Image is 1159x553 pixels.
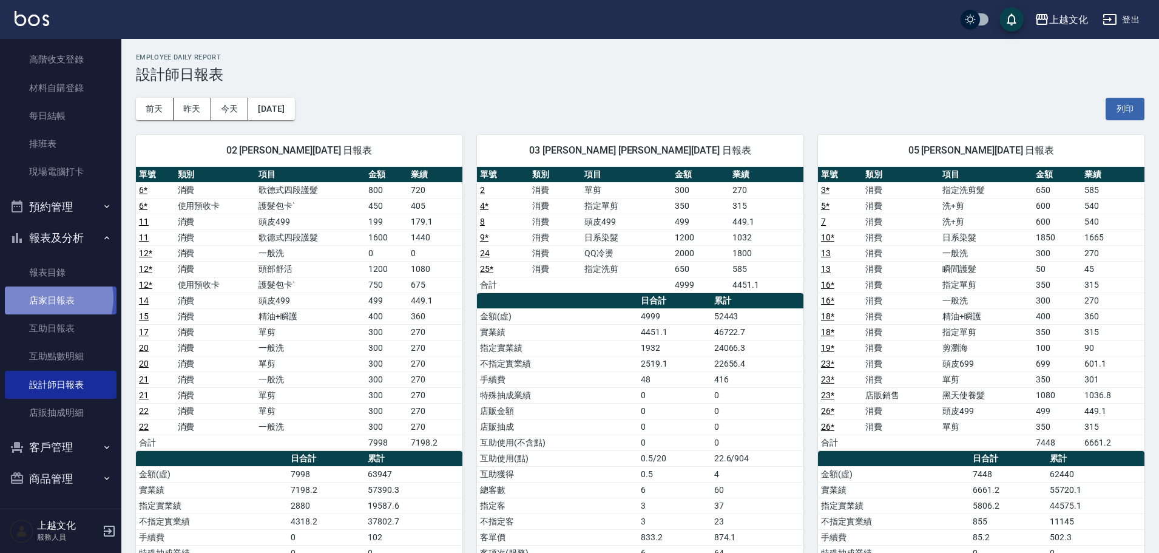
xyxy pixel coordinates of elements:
a: 材料自購登錄 [5,74,117,102]
a: 21 [139,390,149,400]
td: 585 [729,261,803,277]
td: 實業績 [477,324,638,340]
td: 300 [365,387,408,403]
th: 業績 [729,167,803,183]
td: 0 [638,403,711,419]
img: Person [10,519,34,543]
button: [DATE] [248,98,294,120]
td: 店販抽成 [477,419,638,435]
td: 7448 [970,466,1047,482]
a: 13 [821,248,831,258]
td: 1200 [365,261,408,277]
td: 63947 [365,466,462,482]
td: 315 [729,198,803,214]
td: 消費 [175,261,256,277]
td: 4999 [638,308,711,324]
td: 店販銷售 [862,387,939,403]
td: 360 [1081,308,1144,324]
td: 1080 [1033,387,1082,403]
td: 44575.1 [1047,498,1144,514]
td: 日系染髮 [939,229,1033,245]
td: 300 [672,182,729,198]
td: 消費 [175,324,256,340]
td: 600 [1033,198,1082,214]
td: 指定實業績 [136,498,288,514]
a: 每日結帳 [5,102,117,130]
td: 1036.8 [1081,387,1144,403]
td: 1440 [408,229,462,245]
th: 類別 [175,167,256,183]
td: 540 [1081,214,1144,229]
td: 店販金額 [477,403,638,419]
th: 金額 [1033,167,1082,183]
td: 1200 [672,229,729,245]
table: a dense table [477,167,803,293]
th: 類別 [529,167,581,183]
a: 24 [480,248,490,258]
a: 互助日報表 [5,314,117,342]
td: 3 [638,514,711,529]
a: 報表目錄 [5,259,117,287]
td: 400 [365,308,408,324]
td: 720 [408,182,462,198]
td: 指定單剪 [581,198,672,214]
td: 單剪 [255,387,365,403]
td: 24066.3 [711,340,803,356]
td: 消費 [862,403,939,419]
td: 300 [365,340,408,356]
td: 1600 [365,229,408,245]
td: 179.1 [408,214,462,229]
td: 100 [1033,340,1082,356]
td: 750 [365,277,408,293]
td: 23 [711,514,803,529]
td: 19587.6 [365,498,462,514]
th: 日合計 [638,293,711,309]
button: 客戶管理 [5,432,117,463]
button: 登出 [1098,8,1144,31]
td: 一般洗 [255,371,365,387]
td: 270 [408,356,462,371]
td: 1850 [1033,229,1082,245]
td: 1932 [638,340,711,356]
td: 互助使用(不含點) [477,435,638,450]
td: 互助使用(點) [477,450,638,466]
td: 不指定實業績 [477,356,638,371]
img: Logo [15,11,49,26]
th: 日合計 [288,451,365,467]
a: 20 [139,343,149,353]
td: 單剪 [939,419,1033,435]
td: 0 [638,435,711,450]
td: 449.1 [408,293,462,308]
td: 金額(虛) [136,466,288,482]
td: 消費 [529,229,581,245]
td: 頭皮499 [255,214,365,229]
td: 300 [365,324,408,340]
td: 合計 [818,435,862,450]
td: 449.1 [729,214,803,229]
td: 洗+剪 [939,198,1033,214]
td: 消費 [175,308,256,324]
td: 405 [408,198,462,214]
td: 特殊抽成業績 [477,387,638,403]
td: 22656.4 [711,356,803,371]
td: 金額(虛) [818,466,970,482]
td: 消費 [175,387,256,403]
th: 單號 [477,167,529,183]
td: 499 [1033,403,1082,419]
td: 消費 [175,214,256,229]
td: 消費 [862,293,939,308]
td: 4451.1 [638,324,711,340]
a: 15 [139,311,149,321]
td: 消費 [862,419,939,435]
td: 360 [408,308,462,324]
td: 金額(虛) [477,308,638,324]
td: 總客數 [477,482,638,498]
td: 48 [638,371,711,387]
td: 22.6/904 [711,450,803,466]
a: 8 [480,217,485,226]
td: 7448 [1033,435,1082,450]
td: 手續費 [477,371,638,387]
th: 單號 [818,167,862,183]
td: 1800 [729,245,803,261]
h3: 設計師日報表 [136,66,1144,83]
